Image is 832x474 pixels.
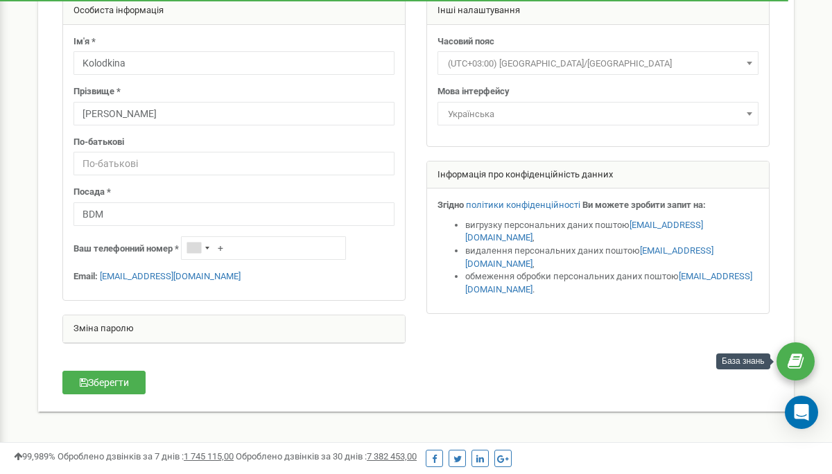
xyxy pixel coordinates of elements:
input: По-батькові [73,152,395,175]
span: Оброблено дзвінків за 30 днів : [236,451,417,462]
a: [EMAIL_ADDRESS][DOMAIN_NAME] [465,271,752,295]
label: Прізвище * [73,85,121,98]
label: Мова інтерфейсу [437,85,510,98]
div: Зміна паролю [63,315,405,343]
u: 7 382 453,00 [367,451,417,462]
span: Українська [442,105,754,124]
input: Ім'я [73,51,395,75]
li: видалення персональних даних поштою , [465,245,759,270]
strong: Згідно [437,200,464,210]
label: Ваш телефонний номер * [73,243,179,256]
strong: Email: [73,271,98,281]
li: вигрузку персональних даних поштою , [465,219,759,245]
a: [EMAIL_ADDRESS][DOMAIN_NAME] [465,245,713,269]
u: 1 745 115,00 [184,451,234,462]
a: політики конфіденційності [466,200,580,210]
input: +1-800-555-55-55 [181,236,346,260]
input: Прізвище [73,102,395,125]
span: (UTC+03:00) Europe/Kiev [442,54,754,73]
span: Оброблено дзвінків за 7 днів : [58,451,234,462]
label: Часовий пояс [437,35,494,49]
span: 99,989% [14,451,55,462]
button: Зберегти [62,371,146,394]
div: Open Intercom Messenger [785,396,818,429]
div: Telephone country code [182,237,214,259]
input: Посада [73,202,395,226]
label: Посада * [73,186,111,199]
a: [EMAIL_ADDRESS][DOMAIN_NAME] [100,271,241,281]
label: Ім'я * [73,35,96,49]
div: База знань [716,353,770,369]
span: Українська [437,102,759,125]
strong: Ви можете зробити запит на: [582,200,706,210]
label: По-батькові [73,136,124,149]
div: Інформація про конфіденційність данних [427,161,769,189]
li: обмеження обробки персональних даних поштою . [465,270,759,296]
span: (UTC+03:00) Europe/Kiev [437,51,759,75]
